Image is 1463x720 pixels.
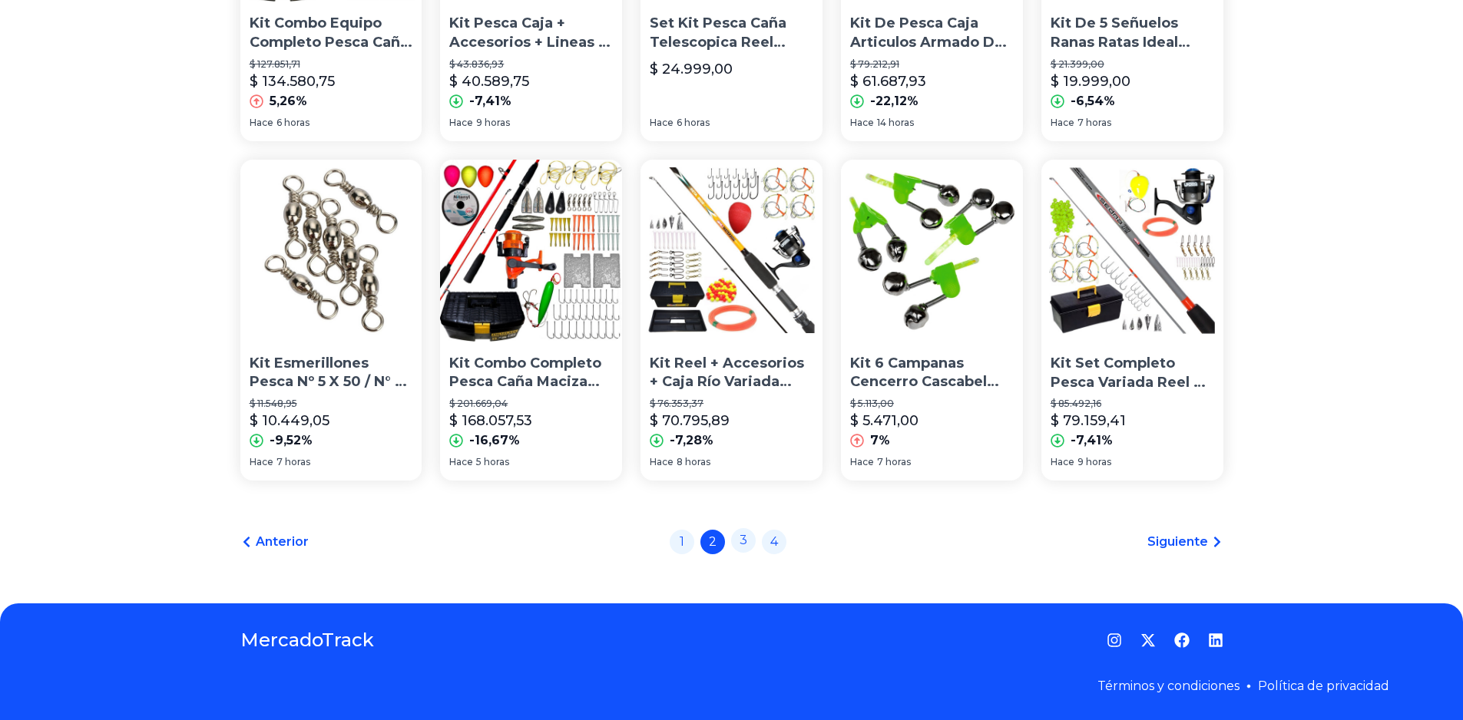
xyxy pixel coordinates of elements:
[250,398,413,410] p: $ 11.548,95
[449,14,613,52] p: Kit Pesca Caja + Accesorios + Lineas - Lista Para Pescar
[1258,679,1389,693] a: Política de privacidad
[240,533,309,551] a: Anterior
[1147,533,1208,551] span: Siguiente
[841,160,1023,342] img: Kit 6 Campanas Cencerro Cascabel Pesca Cañas Puntero Pique
[650,354,813,392] p: Kit Reel + Accesorios + Caja Río Variada Completa Lineas Boya + Caña Pescar 2.10 2 Tramos Grafito
[270,431,313,450] p: -9,52%
[250,456,273,468] span: Hace
[476,117,510,129] span: 9 horas
[670,431,713,450] p: -7,28%
[850,354,1014,392] p: Kit 6 Campanas Cencerro Cascabel Pesca Cañas Puntero Pique
[270,92,307,111] p: 5,26%
[476,456,509,468] span: 5 horas
[650,410,730,431] p: $ 70.795,89
[640,160,823,342] img: Kit Reel + Accesorios + Caja Río Variada Completa Lineas Boya + Caña Pescar 2.10 2 Tramos Grafito
[250,354,413,392] p: Kit Esmerillones Pesca Nº 5 X 50 / N° 3 X 50 Total 100 Unid
[250,58,413,71] p: $ 127.851,71
[1051,398,1214,410] p: $ 85.492,16
[650,117,674,129] span: Hace
[1097,679,1240,693] a: Términos y condiciones
[877,456,911,468] span: 7 horas
[1077,456,1111,468] span: 9 horas
[240,160,422,342] img: Kit Esmerillones Pesca Nº 5 X 50 / N° 3 X 50 Total 100 Unid
[276,456,310,468] span: 7 horas
[850,398,1014,410] p: $ 5.113,00
[1051,71,1130,92] p: $ 19.999,00
[850,117,874,129] span: Hace
[650,14,813,52] p: Set Kit Pesca Caña Telescopica Reel Anzuelos Boyas Pescar
[256,533,309,551] span: Anterior
[1071,431,1113,450] p: -7,41%
[240,628,374,652] a: MercadoTrack
[670,530,694,554] a: 1
[449,410,532,431] p: $ 168.057,53
[870,92,919,111] p: -22,12%
[640,160,823,481] a: Kit Reel + Accesorios + Caja Río Variada Completa Lineas Boya + Caña Pescar 2.10 2 Tramos Grafito...
[850,14,1014,52] p: Kit De Pesca Caja Articulos Armado De Líneas Super Completa
[449,354,613,392] p: Kit Combo Completo Pesca Caña Maciza 270 Reel Caja Artículos
[1208,632,1223,648] a: LinkedIn
[1140,632,1156,648] a: Twitter
[1107,632,1122,648] a: Instagram
[1051,117,1074,129] span: Hace
[449,58,613,71] p: $ 43.836,93
[1051,410,1126,431] p: $ 79.159,41
[731,528,756,553] a: 3
[841,160,1023,481] a: Kit 6 Campanas Cencerro Cascabel Pesca Cañas Puntero Pique Kit 6 Campanas Cencerro Cascabel Pesca...
[449,398,613,410] p: $ 201.669,04
[449,117,473,129] span: Hace
[250,410,329,431] p: $ 10.449,05
[250,117,273,129] span: Hace
[1051,354,1214,392] p: Kit Set Completo Pesca Variada Reel + Caja Completa Lineas Plomadas + Caña Maciza 30 Libras
[762,530,786,554] a: 4
[240,160,422,481] a: Kit Esmerillones Pesca Nº 5 X 50 / N° 3 X 50 Total 100 Unid Kit Esmerillones Pesca Nº 5 X 50 / N°...
[650,398,813,410] p: $ 76.353,37
[650,456,674,468] span: Hace
[1147,533,1223,551] a: Siguiente
[449,456,473,468] span: Hace
[877,117,914,129] span: 14 horas
[250,71,335,92] p: $ 134.580,75
[1077,117,1111,129] span: 7 horas
[850,410,919,431] p: $ 5.471,00
[276,117,309,129] span: 6 horas
[440,160,622,342] img: Kit Combo Completo Pesca Caña Maciza 270 Reel Caja Artículos
[440,160,622,481] a: Kit Combo Completo Pesca Caña Maciza 270 Reel Caja ArtículosKit Combo Completo Pesca Caña Maciza ...
[1051,58,1214,71] p: $ 21.399,00
[1174,632,1190,648] a: Facebook
[1041,160,1223,342] img: Kit Set Completo Pesca Variada Reel + Caja Completa Lineas Plomadas + Caña Maciza 30 Libras
[1051,456,1074,468] span: Hace
[677,456,710,468] span: 8 horas
[469,431,520,450] p: -16,67%
[1051,14,1214,52] p: Kit De 5 Señuelos Ranas Ratas Ideal Pesca Tarariras Dorado
[677,117,710,129] span: 6 horas
[250,14,413,52] p: Kit Combo Equipo Completo Pesca Caña 270 Reel Caja Articulos
[1041,160,1223,481] a: Kit Set Completo Pesca Variada Reel + Caja Completa Lineas Plomadas + Caña Maciza 30 Libras Kit S...
[650,58,733,80] p: $ 24.999,00
[850,71,926,92] p: $ 61.687,93
[850,456,874,468] span: Hace
[449,71,529,92] p: $ 40.589,75
[850,58,1014,71] p: $ 79.212,91
[870,431,890,450] p: 7%
[469,92,511,111] p: -7,41%
[1071,92,1115,111] p: -6,54%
